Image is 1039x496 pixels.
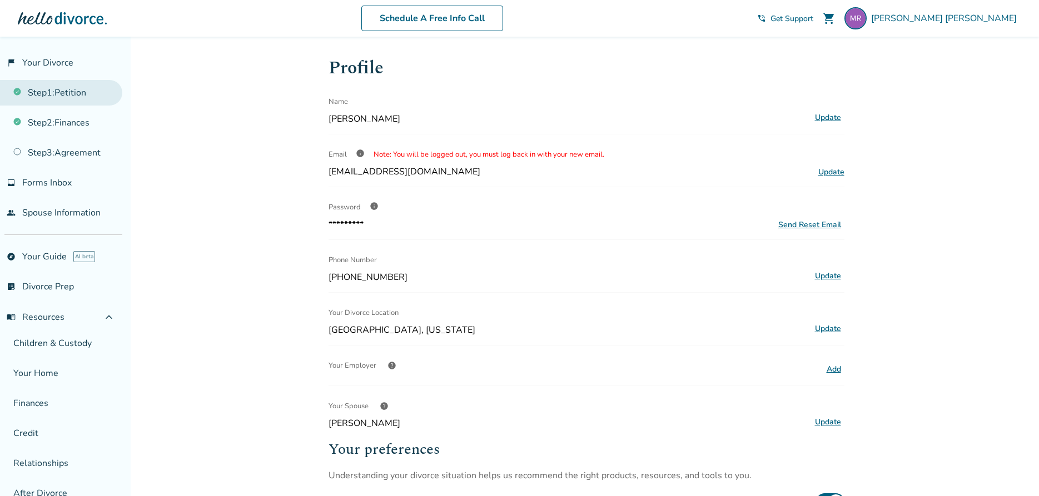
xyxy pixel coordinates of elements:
span: [PERSON_NAME] [PERSON_NAME] [871,12,1021,24]
button: Send Reset Email [775,219,844,231]
h1: Profile [329,54,844,82]
span: [PERSON_NAME] [329,417,807,429]
span: Note: You will be logged out, you must log back in with your new email. [374,149,604,159]
span: Password [329,202,361,212]
span: AI beta [73,251,95,262]
img: morganrusler@gmail.com [844,7,867,29]
span: Get Support [770,13,813,24]
span: Forms Inbox [22,177,72,189]
div: Send Reset Email [778,219,841,230]
a: phone_in_talkGet Support [757,13,813,24]
h2: Your preferences [329,438,844,460]
span: [PERSON_NAME] [329,113,807,125]
p: Understanding your divorce situation helps us recommend the right products, resources, and tools ... [329,469,844,482]
span: Phone Number [329,249,377,271]
span: inbox [7,178,16,187]
span: phone_in_talk [757,14,766,23]
iframe: Chat Widget [983,443,1039,496]
span: people [7,208,16,217]
button: Update [812,111,844,125]
span: expand_less [102,310,116,324]
a: Schedule A Free Info Call [361,6,503,31]
span: info [370,202,379,211]
span: info [356,149,365,158]
span: help [387,361,396,370]
span: Update [818,167,844,177]
span: help [380,402,389,410]
div: Email [329,143,844,166]
span: [EMAIL_ADDRESS][DOMAIN_NAME] [329,166,480,178]
button: Add [823,362,844,377]
span: Your Divorce Location [329,302,399,324]
span: explore [7,252,16,261]
button: Update [812,322,844,336]
span: shopping_cart [822,12,836,25]
span: [GEOGRAPHIC_DATA], [US_STATE] [329,324,807,336]
span: Your Spouse [329,395,369,417]
span: Resources [7,311,64,323]
span: [PHONE_NUMBER] [329,271,807,283]
button: Update [812,269,844,283]
span: flag_2 [7,58,16,67]
span: Name [329,91,348,113]
span: menu_book [7,313,16,322]
button: Update [812,415,844,429]
span: Your Employer [329,354,376,377]
span: list_alt_check [7,282,16,291]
